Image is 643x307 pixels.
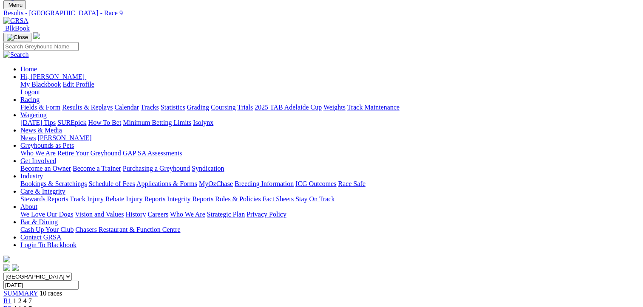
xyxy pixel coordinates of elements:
input: Select date [3,281,79,290]
a: Syndication [192,165,224,172]
a: Industry [20,172,43,180]
div: Bar & Dining [20,226,640,234]
a: Breeding Information [235,180,294,187]
a: Schedule of Fees [88,180,135,187]
a: Care & Integrity [20,188,65,195]
a: Wagering [20,111,47,118]
a: SUMMARY [3,290,38,297]
a: Stay On Track [295,195,334,203]
div: Racing [20,104,640,111]
a: Home [20,65,37,73]
a: History [125,211,146,218]
span: 10 races [40,290,62,297]
a: Who We Are [20,149,56,157]
a: Isolynx [193,119,213,126]
a: Logout [20,88,40,96]
img: GRSA [3,17,28,25]
a: Become a Trainer [73,165,121,172]
a: Integrity Reports [167,195,213,203]
a: Retire Your Greyhound [57,149,121,157]
a: Login To Blackbook [20,241,76,248]
a: Fields & Form [20,104,60,111]
a: Weights [323,104,346,111]
span: BlkBook [5,25,30,32]
div: News & Media [20,134,640,142]
a: Statistics [161,104,185,111]
a: Vision and Values [75,211,124,218]
div: About [20,211,640,218]
a: Edit Profile [63,81,94,88]
a: About [20,203,37,210]
a: News & Media [20,127,62,134]
a: Purchasing a Greyhound [123,165,190,172]
span: Hi, [PERSON_NAME] [20,73,85,80]
a: [DATE] Tips [20,119,56,126]
a: Track Injury Rebate [70,195,124,203]
a: Hi, [PERSON_NAME] [20,73,86,80]
a: Bookings & Scratchings [20,180,87,187]
div: Greyhounds as Pets [20,149,640,157]
div: Wagering [20,119,640,127]
img: logo-grsa-white.png [33,32,40,39]
a: Who We Are [170,211,205,218]
a: BlkBook [3,25,30,32]
a: Tracks [141,104,159,111]
a: News [20,134,36,141]
a: Greyhounds as Pets [20,142,74,149]
div: Get Involved [20,165,640,172]
img: Close [7,34,28,41]
img: Search [3,51,29,59]
a: Results - [GEOGRAPHIC_DATA] - Race 9 [3,9,640,17]
input: Search [3,42,79,51]
a: ICG Outcomes [295,180,336,187]
a: Calendar [114,104,139,111]
a: Get Involved [20,157,56,164]
a: Minimum Betting Limits [123,119,191,126]
a: How To Bet [88,119,122,126]
a: [PERSON_NAME] [37,134,91,141]
img: facebook.svg [3,264,10,271]
button: Toggle navigation [3,33,31,42]
a: Rules & Policies [215,195,261,203]
div: Care & Integrity [20,195,640,203]
img: logo-grsa-white.png [3,256,10,262]
a: Fact Sheets [263,195,294,203]
a: Bar & Dining [20,218,58,225]
img: twitter.svg [12,264,19,271]
a: R1 [3,297,11,304]
a: Chasers Restaurant & Function Centre [75,226,180,233]
a: Cash Up Your Club [20,226,74,233]
a: Careers [147,211,168,218]
a: Racing [20,96,40,103]
a: Contact GRSA [20,234,61,241]
div: Industry [20,180,640,188]
a: My Blackbook [20,81,61,88]
a: Race Safe [338,180,365,187]
a: Results & Replays [62,104,113,111]
div: Hi, [PERSON_NAME] [20,81,640,96]
a: Strategic Plan [207,211,245,218]
span: 1 2 4 7 [13,297,32,304]
button: Toggle navigation [3,0,26,9]
a: MyOzChase [199,180,233,187]
a: GAP SA Assessments [123,149,182,157]
a: Coursing [211,104,236,111]
a: SUREpick [57,119,86,126]
a: 2025 TAB Adelaide Cup [255,104,322,111]
a: Track Maintenance [347,104,399,111]
a: Trials [237,104,253,111]
a: We Love Our Dogs [20,211,73,218]
a: Become an Owner [20,165,71,172]
a: Stewards Reports [20,195,68,203]
a: Privacy Policy [246,211,286,218]
a: Applications & Forms [136,180,197,187]
a: Injury Reports [126,195,165,203]
span: Menu [8,2,23,8]
a: Grading [187,104,209,111]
